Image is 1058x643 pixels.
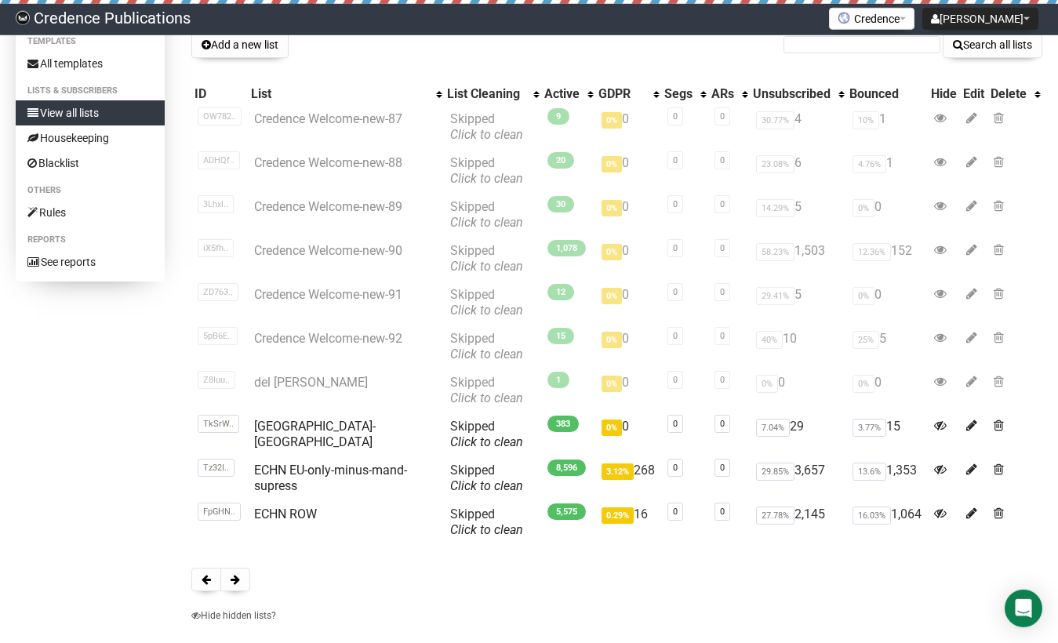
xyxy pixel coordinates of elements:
span: 40% [756,331,783,349]
a: Credence Welcome-new-88 [254,155,402,170]
a: See reports [16,249,165,274]
span: 16.03% [853,507,891,525]
span: Z8Iuu.. [198,371,235,389]
th: Segs: No sort applied, activate to apply an ascending sort [661,83,708,105]
td: 0 [595,237,661,281]
span: 0% [602,288,622,304]
td: 268 [595,456,661,500]
button: Credence [829,8,914,30]
span: ZD763.. [198,283,238,301]
img: 014c4fb6c76d8aefd1845f33fd15ecf9 [16,11,30,25]
div: Edit [963,86,984,102]
button: [PERSON_NAME] [922,8,1038,30]
div: Hide [931,86,957,102]
td: 4 [750,105,846,149]
td: 10 [750,325,846,369]
td: 6 [750,149,846,193]
td: 5 [750,281,846,325]
a: 0 [673,507,678,517]
td: 0 [595,193,661,237]
li: Reports [16,231,165,249]
a: Click to clean [450,259,523,274]
span: TkSrW.. [198,415,239,433]
a: 0 [673,199,678,209]
a: 0 [673,331,678,341]
span: Skipped [450,199,523,230]
th: ARs: No sort applied, activate to apply an ascending sort [708,83,750,105]
span: 25% [853,331,879,349]
div: ARs [711,86,734,102]
a: 0 [720,419,725,429]
span: 0% [853,199,874,217]
span: Skipped [450,243,523,274]
span: 1 [547,372,569,388]
td: 1 [846,149,928,193]
a: Blacklist [16,151,165,176]
td: 0 [595,412,661,456]
a: Click to clean [450,522,523,537]
span: Skipped [450,155,523,186]
div: GDPR [598,86,645,102]
a: 0 [720,287,725,297]
a: All templates [16,51,165,76]
a: Credence Welcome-new-92 [254,331,402,346]
li: Templates [16,32,165,51]
td: 1 [846,105,928,149]
span: Tz32I.. [198,459,235,477]
span: Skipped [450,331,523,361]
span: 0% [602,200,622,216]
span: 0% [602,332,622,348]
span: 29.85% [756,463,794,481]
a: Credence Welcome-new-90 [254,243,402,258]
span: 0.29% [602,507,634,524]
a: 0 [720,243,725,253]
span: 12.36% [853,243,891,261]
span: Skipped [450,463,523,493]
div: Segs [664,86,693,102]
div: List Cleaning [447,86,525,102]
span: 7.04% [756,419,790,437]
a: Click to clean [450,391,523,405]
a: 0 [720,199,725,209]
span: 30 [547,196,574,213]
a: 0 [673,463,678,473]
div: ID [195,86,245,102]
a: 0 [673,419,678,429]
span: 27.78% [756,507,794,525]
a: Click to clean [450,303,523,318]
a: View all lists [16,100,165,125]
span: 4.76% [853,155,886,173]
td: 0 [846,281,928,325]
a: Click to clean [450,215,523,230]
a: 0 [720,331,725,341]
div: Active [544,86,580,102]
span: 1,078 [547,240,586,256]
span: 0% [602,244,622,260]
span: 5,575 [547,503,586,520]
a: Click to clean [450,478,523,493]
span: 0% [853,287,874,305]
th: ID: No sort applied, sorting is disabled [191,83,248,105]
li: Lists & subscribers [16,82,165,100]
th: Edit: No sort applied, sorting is disabled [960,83,987,105]
span: 8,596 [547,460,586,476]
td: 2,145 [750,500,846,544]
th: Hide: No sort applied, sorting is disabled [928,83,960,105]
span: ADHQf.. [198,151,240,169]
a: 0 [673,111,678,122]
td: 152 [846,237,928,281]
a: Click to clean [450,127,523,142]
span: 30.77% [756,111,794,129]
span: 9 [547,108,569,125]
span: 58.23% [756,243,794,261]
a: Hide hidden lists? [191,610,276,621]
td: 0 [595,105,661,149]
span: 0% [756,375,778,393]
span: 5pB6E.. [198,327,238,345]
span: 3Lhxl.. [198,195,234,213]
td: 1,353 [846,456,928,500]
th: List Cleaning: No sort applied, activate to apply an ascending sort [444,83,541,105]
span: 12 [547,284,574,300]
span: 29.41% [756,287,794,305]
td: 0 [846,369,928,412]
